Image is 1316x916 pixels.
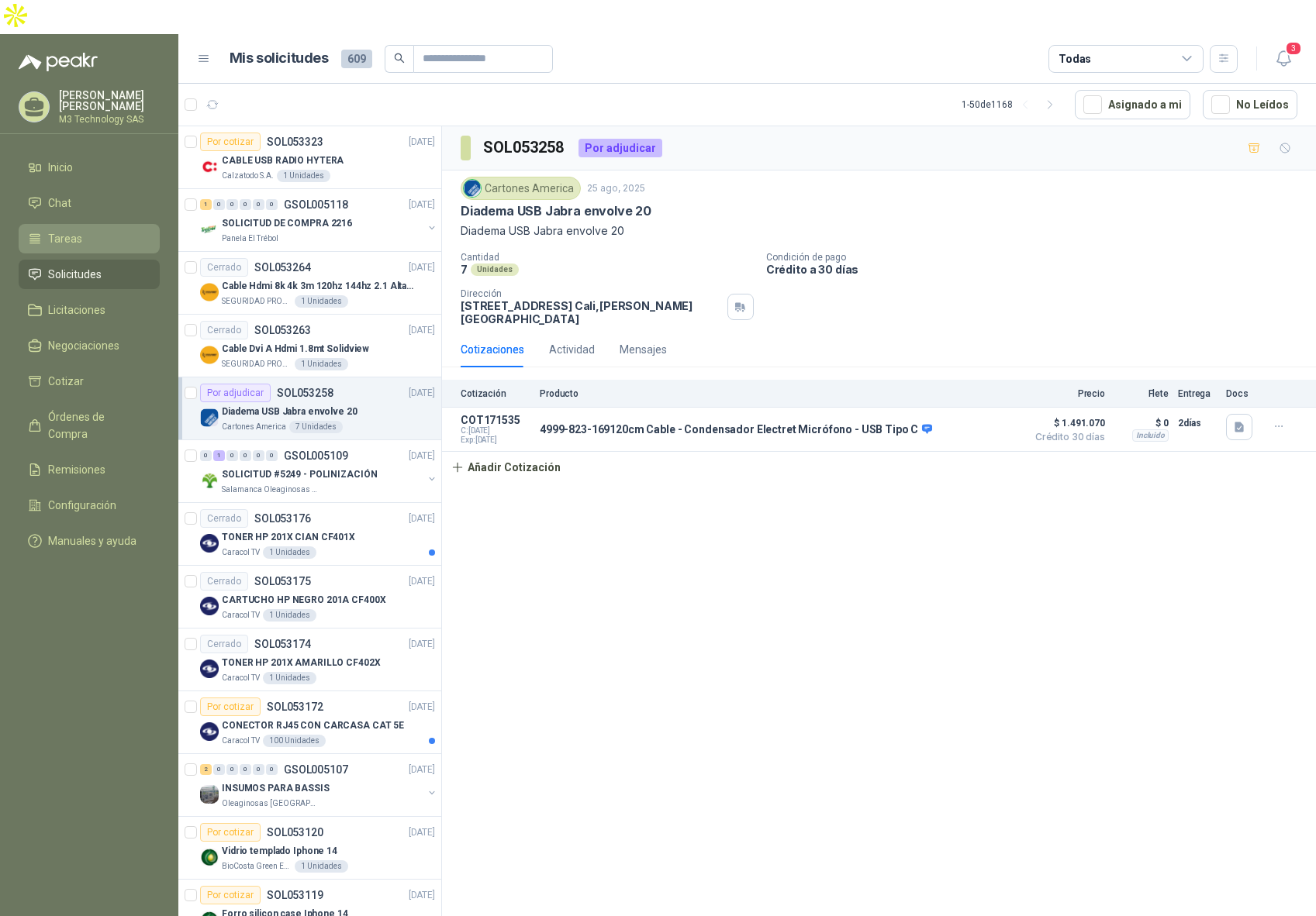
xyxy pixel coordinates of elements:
p: [DATE] [409,888,435,903]
p: Cantidad [461,252,754,263]
p: [DATE] [409,386,435,401]
p: Flete [1114,388,1169,399]
div: 0 [240,450,251,461]
div: Mensajes [620,341,667,358]
p: Dirección [461,288,721,299]
p: SEGURIDAD PROVISER LTDA [222,358,292,370]
a: Manuales y ayuda [19,526,160,556]
p: Condición de pago [766,252,1310,263]
div: Por cotizar [200,697,261,716]
span: Remisiones [48,461,105,478]
div: 7 Unidades [289,421,343,433]
p: GSOL005109 [284,450,348,461]
div: Por adjudicar [579,139,662,157]
span: Configuración [48,497,116,514]
span: Cotizar [48,373,84,390]
p: Panela El Trébol [222,232,278,245]
a: Por cotizarSOL053323[DATE] Company LogoCABLE USB RADIO HYTERACalzatodo S.A.1 Unidades [178,126,441,189]
div: 1 [213,450,225,461]
p: SOL053263 [254,325,311,336]
div: Cerrado [200,635,248,653]
h3: SOL053258 [483,136,566,160]
p: [DATE] [409,323,435,338]
p: Calzatodo S.A. [222,170,274,182]
div: 0 [253,764,264,775]
p: [DATE] [409,825,435,840]
a: Cotizar [19,367,160,396]
p: [DATE] [409,511,435,526]
div: Cartones America [461,177,581,200]
img: Company Logo [200,534,219,553]
a: CerradoSOL053175[DATE] Company LogoCARTUCHO HP NEGRO 201A CF400XCaracol TV1 Unidades [178,566,441,628]
div: Actividad [549,341,595,358]
span: 609 [341,50,372,68]
div: 0 [226,199,238,210]
div: 1 Unidades [295,860,348,873]
a: Remisiones [19,455,160,484]
p: [DATE] [409,198,435,212]
p: Docs [1226,388,1257,399]
div: 1 [200,199,212,210]
p: $ 0 [1114,414,1169,432]
img: Company Logo [200,659,219,678]
p: SEGURIDAD PROVISER LTDA [222,295,292,308]
p: Diadema USB Jabra envolve 20 [461,203,651,219]
p: SOL053323 [267,136,323,147]
a: CerradoSOL053176[DATE] Company LogoTONER HP 201X CIAN CF401XCaracol TV1 Unidades [178,503,441,566]
p: [DATE] [409,763,435,777]
div: 0 [226,450,238,461]
a: Licitaciones [19,295,160,325]
img: Company Logo [200,597,219,615]
img: Logo peakr [19,53,98,71]
div: 0 [253,199,264,210]
a: Órdenes de Compra [19,402,160,449]
p: COT171535 [461,414,530,426]
p: Crédito a 30 días [766,263,1310,276]
span: Tareas [48,230,82,247]
p: Diadema USB Jabra envolve 20 [461,222,1297,239]
div: 1 - 50 de 1168 [962,92,1062,117]
div: Por cotizar [200,133,261,151]
a: Por cotizarSOL053120[DATE] Company LogoVidrio templado Iphone 14BioCosta Green Energy S.A.S1 Unid... [178,817,441,880]
a: Negociaciones [19,331,160,360]
a: CerradoSOL053174[DATE] Company LogoTONER HP 201X AMARILLO CF402XCaracol TV1 Unidades [178,628,441,691]
p: 7 [461,263,468,276]
span: Solicitudes [48,266,102,283]
p: CONECTOR RJ45 CON CARCASA CAT 5E [222,718,404,733]
img: Company Logo [200,785,219,804]
p: Cable Hdmi 8k 4k 3m 120hz 144hz 2.1 Alta Velocidad [222,279,415,294]
p: 2 días [1178,414,1217,432]
img: Company Logo [200,722,219,741]
p: GSOL005118 [284,199,348,210]
div: 0 [226,764,238,775]
p: GSOL005107 [284,764,348,775]
a: 2 0 0 0 0 0 GSOL005107[DATE] Company LogoINSUMOS PARA BASSISOleaginosas [GEOGRAPHIC_DATA][PERSON_... [200,760,438,810]
p: Salamanca Oleaginosas SAS [222,484,320,496]
div: Por adjudicar [200,384,271,402]
p: [DATE] [409,700,435,715]
p: BioCosta Green Energy S.A.S [222,860,292,873]
div: 0 [266,450,278,461]
div: 0 [253,450,264,461]
p: M3 Technology SAS [59,115,160,124]
span: Negociaciones [48,337,119,354]
h1: Mis solicitudes [230,47,329,70]
div: 0 [240,199,251,210]
div: Cerrado [200,321,248,339]
p: SOL053176 [254,513,311,524]
a: Configuración [19,491,160,520]
span: Inicio [48,159,73,176]
button: Asignado a mi [1075,90,1190,119]
span: search [394,53,405,64]
div: Por cotizar [200,886,261,904]
span: Exp: [DATE] [461,436,530,445]
a: Por adjudicarSOL053258[DATE] Company LogoDiadema USB Jabra envolve 20Cartones America7 Unidades [178,377,441,440]
p: INSUMOS PARA BASSIS [222,781,330,796]
a: Por cotizarSOL053172[DATE] Company LogoCONECTOR RJ45 CON CARCASA CAT 5ECaracol TV100 Unidades [178,691,441,754]
p: Caracol TV [222,735,260,747]
p: Caracol TV [222,546,260,559]
div: 2 [200,764,212,775]
p: [DATE] [409,574,435,589]
div: Cerrado [200,258,248,277]
p: Entrega [1178,388,1217,399]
